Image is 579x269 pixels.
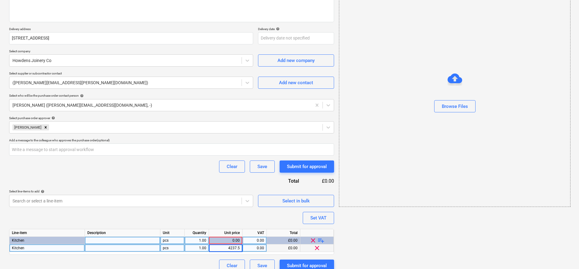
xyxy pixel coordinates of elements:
[219,160,245,173] button: Clear
[267,229,300,237] div: Total
[9,189,253,193] div: Select line-items to add
[313,244,321,252] span: clear
[12,246,24,250] span: Kitchen
[280,160,334,173] button: Submit for approval
[160,244,185,252] div: pcs
[211,237,240,244] div: 0.00
[40,190,44,193] span: help
[242,229,267,237] div: VAT
[258,54,334,67] button: Add new company
[267,244,300,252] div: £0.00
[79,94,84,98] span: help
[9,94,334,98] div: Select who will be the purchase order contact person
[42,124,49,130] div: Remove Rebecca Revell
[245,244,264,252] div: 0.00
[434,100,476,112] button: Browse Files
[9,143,334,156] input: Write a message to start approval workflow
[185,229,209,237] div: Quantity
[267,237,300,244] div: £0.00
[187,244,206,252] div: 1.00
[279,79,313,87] div: Add new contact
[258,32,334,44] input: Delivery date not specified
[187,237,206,244] div: 1.00
[258,27,334,31] div: Delivery date
[9,32,253,44] input: Delivery address
[227,163,237,171] div: Clear
[309,178,334,185] div: £0.00
[50,116,55,120] span: help
[277,57,315,64] div: Add new company
[282,197,310,205] div: Select in bulk
[85,229,160,237] div: Description
[9,138,334,142] div: Add a message to the colleague who approves the purchase order (optional)
[160,237,185,244] div: pcs
[442,102,468,110] div: Browse Files
[287,163,327,171] div: Submit for approval
[317,237,325,244] span: playlist_add
[12,124,42,130] div: [PERSON_NAME]
[9,71,253,77] p: Select supplier or subcontractor contact
[9,116,334,120] div: Select purchase order approver
[257,163,267,171] div: Save
[310,214,326,222] div: Set VAT
[9,27,253,32] p: Delivery address
[160,229,185,237] div: Unit
[255,178,309,185] div: Total
[549,240,579,269] iframe: Chat Widget
[303,212,334,224] button: Set VAT
[245,237,264,244] div: 0.00
[9,229,85,237] div: Line-item
[12,238,24,243] span: Kitchen
[258,195,334,207] button: Select in bulk
[209,229,242,237] div: Unit price
[9,49,253,54] p: Select company
[250,160,275,173] button: Save
[275,27,280,31] span: help
[258,77,334,89] button: Add new contact
[309,237,317,244] span: clear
